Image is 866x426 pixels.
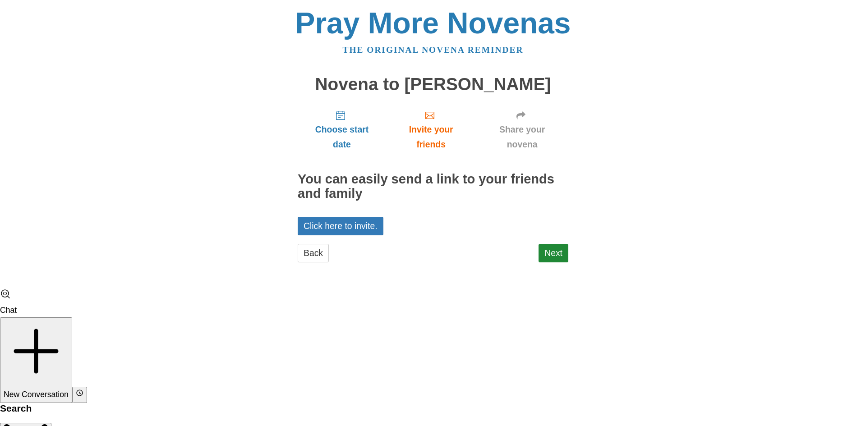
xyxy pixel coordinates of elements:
a: Choose start date [298,103,386,156]
span: Invite your friends [395,122,467,152]
h1: Novena to [PERSON_NAME] [298,75,568,94]
span: Share your novena [485,122,559,152]
a: The original novena reminder [343,45,524,55]
a: Pray More Novenas [295,6,571,40]
a: Back [298,244,329,262]
h2: You can easily send a link to your friends and family [298,172,568,201]
a: Click here to invite. [298,217,383,235]
a: Next [539,244,568,262]
span: New Conversation [4,390,69,399]
span: Choose start date [307,122,377,152]
a: Invite your friends [386,103,476,156]
a: Share your novena [476,103,568,156]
